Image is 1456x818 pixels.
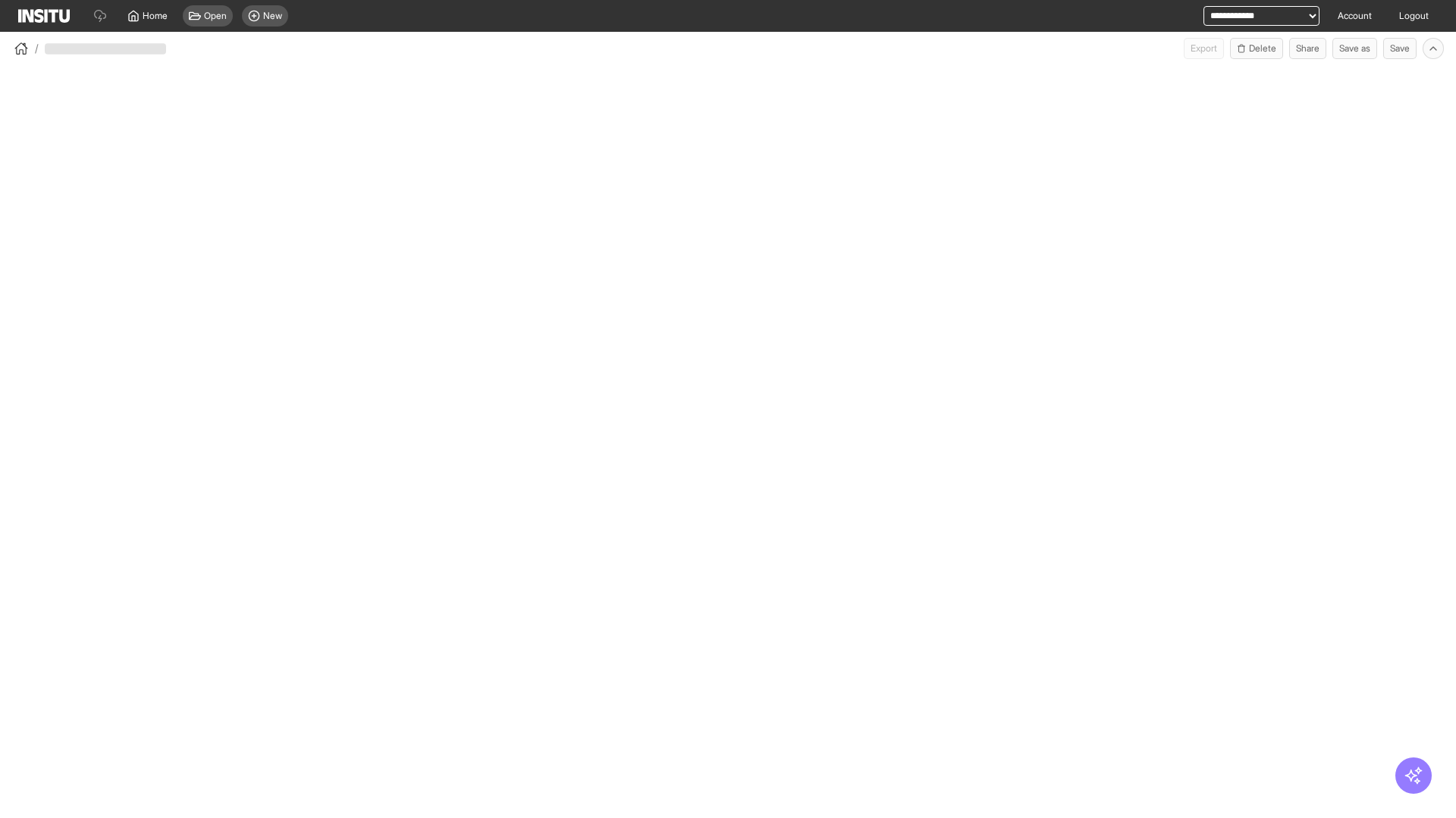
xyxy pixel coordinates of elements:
[143,10,168,22] span: Home
[1230,38,1283,59] button: Delete
[1289,38,1326,59] button: Share
[204,10,227,22] span: Open
[1184,38,1224,59] button: Export
[18,9,70,23] img: Logo
[263,10,282,22] span: New
[1184,38,1224,59] span: Can currently only export from Insights reports.
[35,41,39,56] span: /
[1332,38,1377,59] button: Save as
[12,39,39,58] button: /
[1383,38,1417,59] button: Save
